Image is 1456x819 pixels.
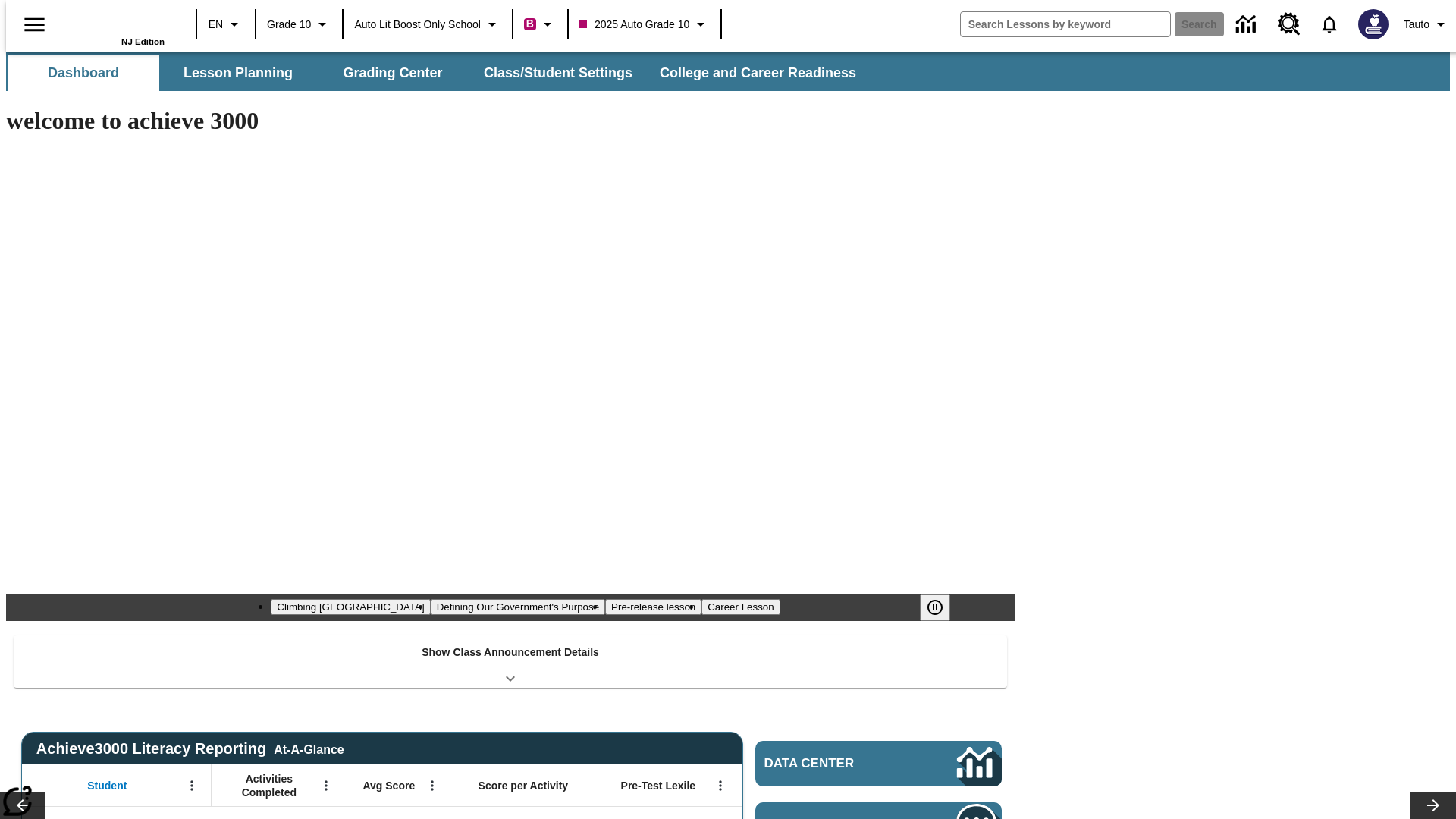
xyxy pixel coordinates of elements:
[479,779,569,792] span: Score per Activity
[1310,5,1349,44] a: Notifications
[271,599,430,615] button: Slide 1 Climbing Mount Tai
[961,12,1170,36] input: search field
[162,55,314,91] button: Lesson Planning
[274,740,344,757] div: At-A-Glance
[209,17,223,33] span: EN
[709,774,732,797] button: Open Menu
[354,17,481,33] span: Auto Lit Boost only School
[431,599,605,615] button: Slide 2 Defining Our Government's Purpose
[6,55,870,91] div: SubNavbar
[317,55,469,91] button: Grading Center
[202,11,250,38] button: Language: EN, Select a language
[121,37,165,46] span: NJ Edition
[315,774,337,797] button: Open Menu
[87,779,127,792] span: Student
[14,635,1007,688] div: Show Class Announcement Details
[422,645,599,661] p: Show Class Announcement Details
[8,55,159,91] button: Dashboard
[701,599,780,615] button: Slide 4 Career Lesson
[472,55,645,91] button: Class/Student Settings
[421,774,444,797] button: Open Menu
[6,52,1450,91] div: SubNavbar
[920,594,965,621] div: Pause
[573,11,716,38] button: Class: 2025 Auto Grade 10, Select your class
[66,7,165,37] a: Home
[1349,5,1398,44] button: Select a new avatar
[219,772,319,799] span: Activities Completed
[6,107,1015,135] h1: welcome to achieve 3000
[621,779,696,792] span: Pre-Test Lexile
[764,756,906,771] span: Data Center
[1404,17,1429,33] span: Tauto
[579,17,689,33] span: 2025 Auto Grade 10
[518,11,563,38] button: Boost Class color is violet red. Change class color
[267,17,311,33] span: Grade 10
[526,14,534,33] span: B
[605,599,701,615] button: Slide 3 Pre-release lesson
[12,2,57,47] button: Open side menu
[1358,9,1389,39] img: Avatar
[180,774,203,797] button: Open Menu
[648,55,868,91] button: College and Career Readiness
[362,779,415,792] span: Avg Score
[755,741,1002,786] a: Data Center
[1410,792,1456,819] button: Lesson carousel, Next
[1227,4,1269,45] a: Data Center
[1398,11,1456,38] button: Profile/Settings
[66,5,165,46] div: Home
[348,11,507,38] button: School: Auto Lit Boost only School, Select your school
[261,11,337,38] button: Grade: Grade 10, Select a grade
[1269,4,1310,45] a: Resource Center, Will open in new tab
[920,594,950,621] button: Pause
[36,740,344,758] span: Achieve3000 Literacy Reporting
